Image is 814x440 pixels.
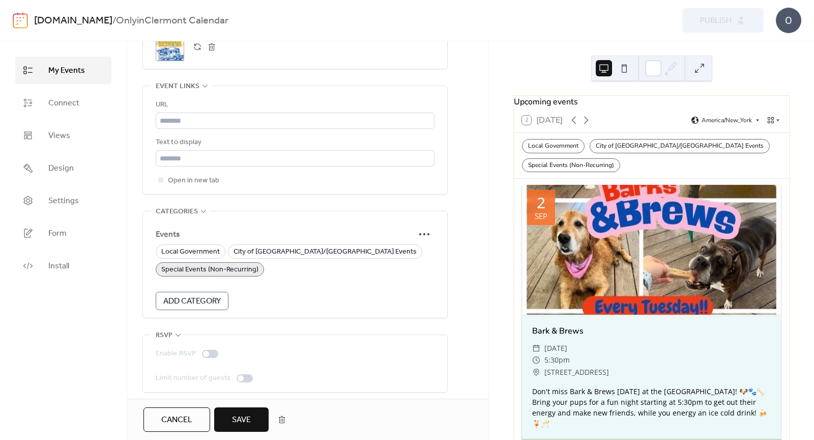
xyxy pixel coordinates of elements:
[214,407,269,432] button: Save
[156,136,432,149] div: Text to display
[776,8,801,33] div: O
[48,97,79,109] span: Connect
[48,260,69,272] span: Install
[156,292,228,310] button: Add Category
[535,212,547,220] div: Sep
[156,80,199,93] span: Event links
[161,414,192,426] span: Cancel
[156,99,432,111] div: URL
[156,348,196,360] div: Enable RSVP
[156,33,184,61] div: ;
[544,354,570,366] span: 5:30pm
[232,414,251,426] span: Save
[156,206,198,218] span: Categories
[234,246,417,258] span: City of [GEOGRAPHIC_DATA]/[GEOGRAPHIC_DATA] Events
[532,342,540,354] div: ​
[161,246,220,258] span: Local Government
[590,139,770,153] div: City of [GEOGRAPHIC_DATA]/[GEOGRAPHIC_DATA] Events
[168,175,219,187] span: Open in new tab
[48,228,67,240] span: Form
[532,354,540,366] div: ​
[163,295,221,308] span: Add Category
[13,12,28,29] img: logo
[15,89,111,117] a: Connect
[15,252,111,280] a: Install
[48,195,79,207] span: Settings
[522,158,620,173] div: Special Events (Non-Recurring)
[156,329,172,342] span: RSVP
[544,366,609,378] span: [STREET_ADDRESS]
[48,130,70,142] span: Views
[702,117,752,123] span: America/New_York
[537,195,545,210] div: 2
[15,219,111,247] a: Form
[15,122,111,149] a: Views
[112,11,116,31] b: /
[15,154,111,182] a: Design
[116,11,228,31] b: OnlyinClermont Calendar
[143,407,210,432] button: Cancel
[544,342,567,354] span: [DATE]
[48,162,74,175] span: Design
[48,65,85,77] span: My Events
[532,366,540,378] div: ​
[15,187,111,214] a: Settings
[156,229,414,241] span: Events
[161,264,258,276] span: Special Events (Non-Recurring)
[522,325,781,337] div: Bark & Brews
[156,372,230,384] div: Limit number of guests
[522,386,781,429] div: Don't miss Bark & Brews [DATE] at the [GEOGRAPHIC_DATA]! 🐶🐾🦴 Bring your pups for a fun night star...
[34,11,112,31] a: [DOMAIN_NAME]
[15,57,111,84] a: My Events
[522,139,585,153] div: Local Government
[514,96,789,108] div: Upcoming events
